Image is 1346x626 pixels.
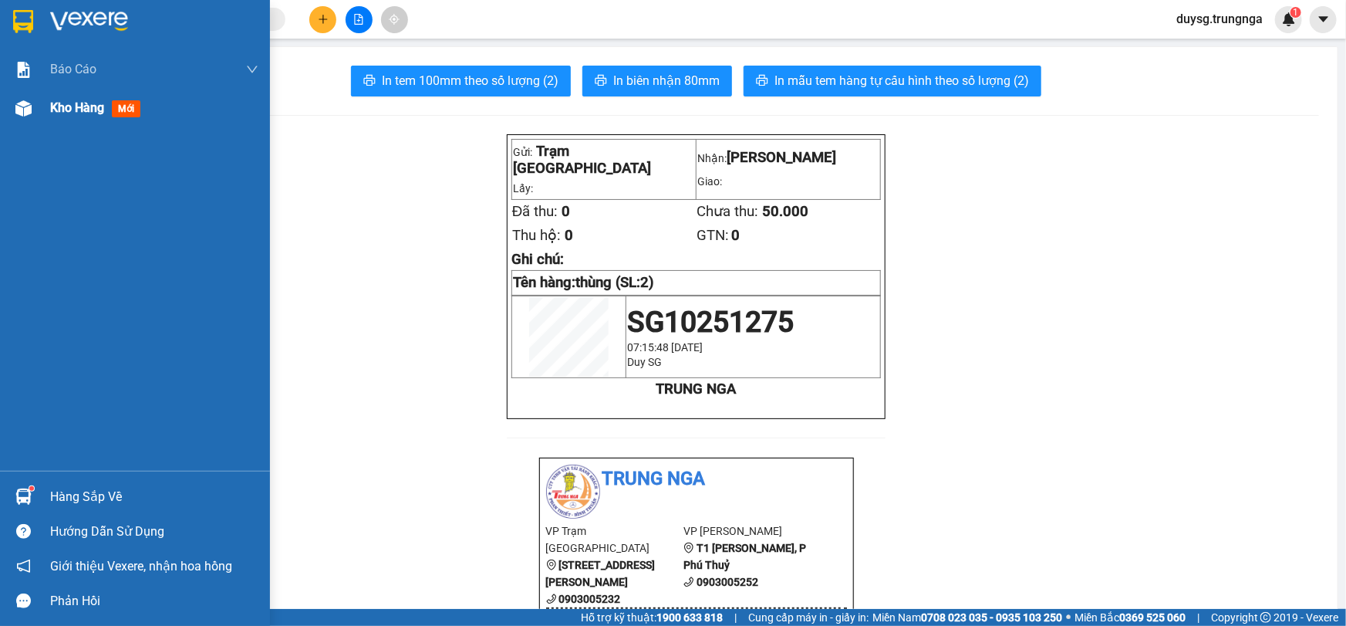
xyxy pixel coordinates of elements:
[50,520,258,543] div: Hướng dẫn sử dụng
[683,542,806,571] b: T1 [PERSON_NAME], P Phú Thuỷ
[581,609,723,626] span: Hỗ trợ kỹ thuật:
[697,175,722,188] span: Giao:
[582,66,732,96] button: printerIn biên nhận 80mm
[595,74,607,89] span: printer
[697,149,879,166] p: Nhận:
[1074,609,1186,626] span: Miền Bắc
[16,524,31,539] span: question-circle
[15,62,32,78] img: solution-icon
[546,594,557,604] span: phone
[627,341,703,354] span: 07:15:48 [DATE]
[656,611,723,624] strong: 1900 633 818
[559,593,621,605] b: 0903005232
[756,74,768,89] span: printer
[50,590,258,613] div: Phản hồi
[546,560,557,570] span: environment
[16,559,31,574] span: notification
[546,465,847,494] li: Trung Nga
[381,6,408,33] button: aim
[1197,609,1199,626] span: |
[546,523,684,557] li: VP Trạm [GEOGRAPHIC_DATA]
[872,609,1062,626] span: Miền Nam
[13,10,33,33] img: logo-vxr
[389,14,400,25] span: aim
[562,203,570,220] span: 0
[50,486,258,509] div: Hàng sắp về
[353,14,364,25] span: file-add
[351,66,571,96] button: printerIn tem 100mm theo số lượng (2)
[546,559,656,588] b: [STREET_ADDRESS][PERSON_NAME]
[50,100,104,115] span: Kho hàng
[513,274,654,291] strong: Tên hàng:
[512,203,558,220] span: Đã thu:
[1317,12,1331,26] span: caret-down
[246,63,258,76] span: down
[627,305,794,339] span: SG10251275
[613,71,720,90] span: In biên nhận 80mm
[15,489,32,505] img: warehouse-icon
[346,6,373,33] button: file-add
[1290,7,1301,18] sup: 1
[1066,614,1071,621] span: ⚪️
[697,576,758,588] b: 0903005252
[513,182,533,195] span: Lấy:
[1293,7,1298,18] span: 1
[50,557,232,576] span: Giới thiệu Vexere, nhận hoa hồng
[734,609,737,626] span: |
[112,100,140,117] span: mới
[697,203,758,220] span: Chưa thu:
[29,486,34,491] sup: 1
[1119,611,1186,624] strong: 0369 525 060
[731,227,740,244] span: 0
[318,14,329,25] span: plus
[575,274,654,291] span: thùng (SL:
[640,274,654,291] span: 2)
[565,227,573,244] span: 0
[697,227,729,244] span: GTN:
[512,227,561,244] span: Thu hộ:
[15,100,32,117] img: warehouse-icon
[511,251,564,268] span: Ghi chú:
[627,356,662,368] span: Duy SG
[513,143,695,177] p: Gửi:
[921,611,1062,624] strong: 0708 023 035 - 0935 103 250
[16,594,31,608] span: message
[762,203,808,220] span: 50.000
[513,143,651,177] span: Trạm [GEOGRAPHIC_DATA]
[1282,12,1296,26] img: icon-new-feature
[744,66,1041,96] button: printerIn mẫu tem hàng tự cấu hình theo số lượng (2)
[748,609,869,626] span: Cung cấp máy in - giấy in:
[1164,9,1275,29] span: duysg.trungnga
[774,71,1029,90] span: In mẫu tem hàng tự cấu hình theo số lượng (2)
[546,465,600,519] img: logo.jpg
[683,523,821,540] li: VP [PERSON_NAME]
[309,6,336,33] button: plus
[656,381,736,398] strong: TRUNG NGA
[50,59,96,79] span: Báo cáo
[727,149,836,166] span: [PERSON_NAME]
[382,71,558,90] span: In tem 100mm theo số lượng (2)
[363,74,376,89] span: printer
[683,577,694,587] span: phone
[1310,6,1337,33] button: caret-down
[1260,612,1271,623] span: copyright
[683,543,694,553] span: environment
